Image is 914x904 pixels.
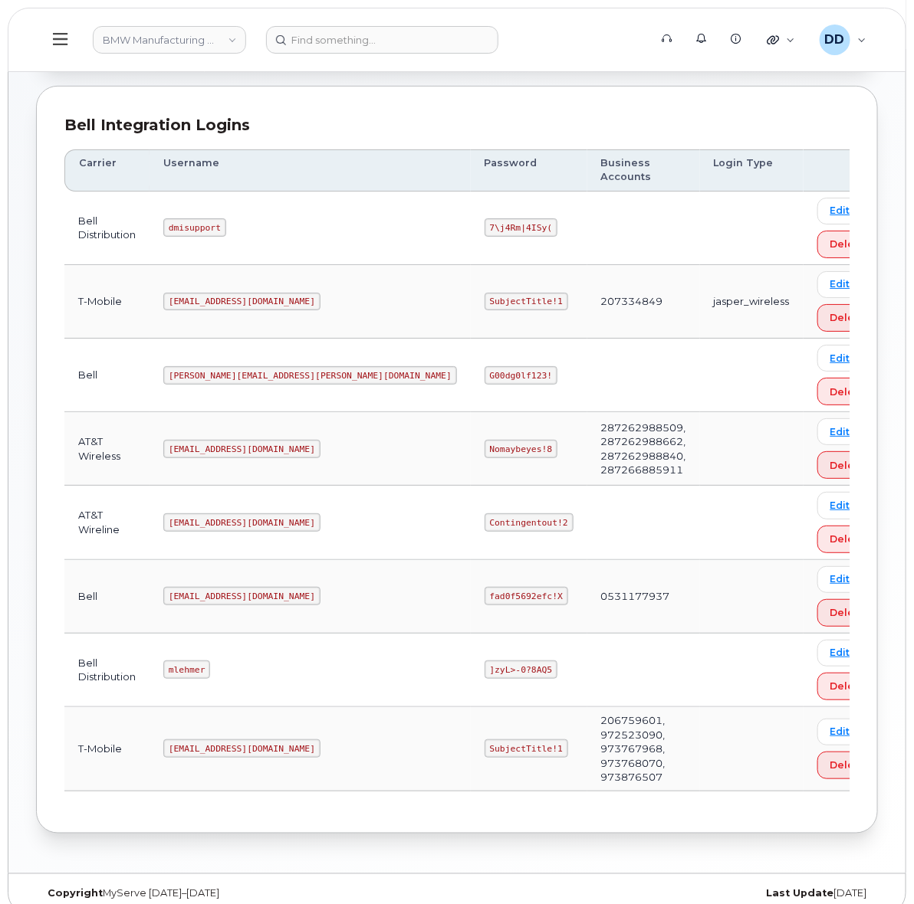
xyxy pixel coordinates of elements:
[64,412,150,486] td: AT&T Wireless
[64,634,150,707] td: Bell Distribution
[817,451,879,479] button: Delete
[64,149,150,192] th: Carrier
[830,532,866,546] span: Delete
[825,31,845,49] span: DD
[817,418,863,445] a: Edit
[817,640,863,667] a: Edit
[817,492,863,519] a: Edit
[587,265,700,339] td: 207334849
[163,366,457,385] code: [PERSON_NAME][EMAIL_ADDRESS][PERSON_NAME][DOMAIN_NAME]
[830,605,866,620] span: Delete
[817,304,879,332] button: Delete
[847,837,902,893] iframe: Messenger Launcher
[830,758,866,772] span: Delete
[48,888,103,899] strong: Copyright
[471,149,587,192] th: Password
[163,513,321,532] code: [EMAIL_ADDRESS][DOMAIN_NAME]
[700,149,804,192] th: Login Type
[163,440,321,458] code: [EMAIL_ADDRESS][DOMAIN_NAME]
[485,660,557,679] code: ]zyL>-0?8AQ5
[817,231,879,258] button: Delete
[485,293,568,311] code: SubjectTitle!1
[163,587,321,605] code: [EMAIL_ADDRESS][DOMAIN_NAME]
[64,192,150,265] td: Bell Distribution
[817,271,863,298] a: Edit
[809,25,877,55] div: David Davis
[150,149,471,192] th: Username
[817,526,879,553] button: Delete
[163,660,210,679] code: mlehmer
[266,26,498,54] input: Find something...
[817,198,863,224] a: Edit
[817,673,879,700] button: Delete
[817,599,879,627] button: Delete
[817,566,863,593] a: Edit
[830,385,866,399] span: Delete
[36,888,457,900] div: MyServe [DATE]–[DATE]
[766,888,833,899] strong: Last Update
[64,486,150,559] td: AT&T Wireline
[485,739,568,758] code: SubjectTitle!1
[817,345,863,372] a: Edit
[485,218,557,237] code: 7\j4Rm|4ISy(
[587,149,700,192] th: Business Accounts
[817,378,879,405] button: Delete
[64,265,150,339] td: T-Mobile
[587,707,700,791] td: 206759601, 972523090, 973767968, 973768070, 973876507
[830,237,866,251] span: Delete
[817,752,879,779] button: Delete
[64,560,150,634] td: Bell
[163,293,321,311] code: [EMAIL_ADDRESS][DOMAIN_NAME]
[700,265,804,339] td: jasper_wireless
[830,458,866,473] span: Delete
[817,719,863,745] a: Edit
[830,679,866,693] span: Delete
[756,25,806,55] div: Quicklinks
[485,513,574,532] code: Contingentout!2
[457,888,878,900] div: [DATE]
[64,707,150,791] td: T-Mobile
[93,26,246,54] a: BMW Manufacturing Co LLC
[163,218,226,237] code: dmisupport
[64,339,150,412] td: Bell
[485,440,557,458] code: Nomaybeyes!8
[587,412,700,486] td: 287262988509, 287262988662, 287262988840, 287266885911
[587,560,700,634] td: 0531177937
[485,587,568,605] code: fad0f5692efc!X
[485,366,557,385] code: G00dg0lf123!
[163,739,321,758] code: [EMAIL_ADDRESS][DOMAIN_NAME]
[830,310,866,325] span: Delete
[64,114,850,136] div: Bell Integration Logins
